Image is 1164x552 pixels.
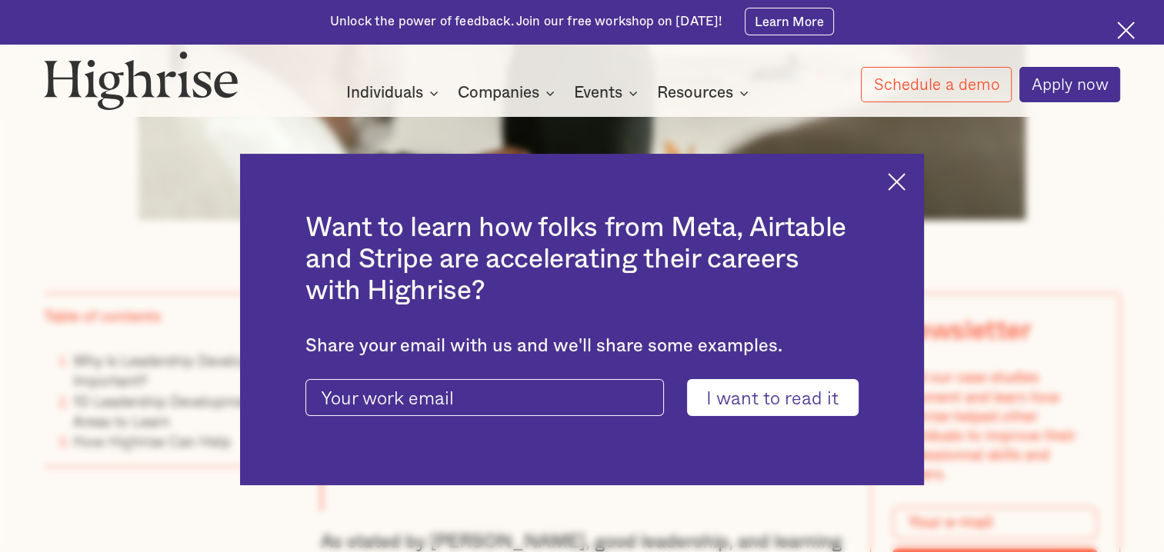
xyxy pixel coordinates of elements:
[346,84,423,102] div: Individuals
[687,379,859,415] input: I want to read it
[657,84,753,102] div: Resources
[1019,67,1121,102] a: Apply now
[1117,22,1135,39] img: Cross icon
[745,8,835,35] a: Learn More
[861,67,1012,102] a: Schedule a demo
[305,379,859,415] form: current-ascender-blog-article-modal-form
[888,173,906,191] img: Cross icon
[305,379,664,415] input: Your work email
[574,84,642,102] div: Events
[305,336,859,357] div: Share your email with us and we'll share some examples.
[346,84,443,102] div: Individuals
[305,212,859,307] h2: Want to learn how folks from Meta, Airtable and Stripe are accelerating their careers with Highrise?
[458,84,559,102] div: Companies
[458,84,539,102] div: Companies
[657,84,733,102] div: Resources
[574,84,622,102] div: Events
[44,51,238,109] img: Highrise logo
[330,13,722,31] div: Unlock the power of feedback. Join our free workshop on [DATE]!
